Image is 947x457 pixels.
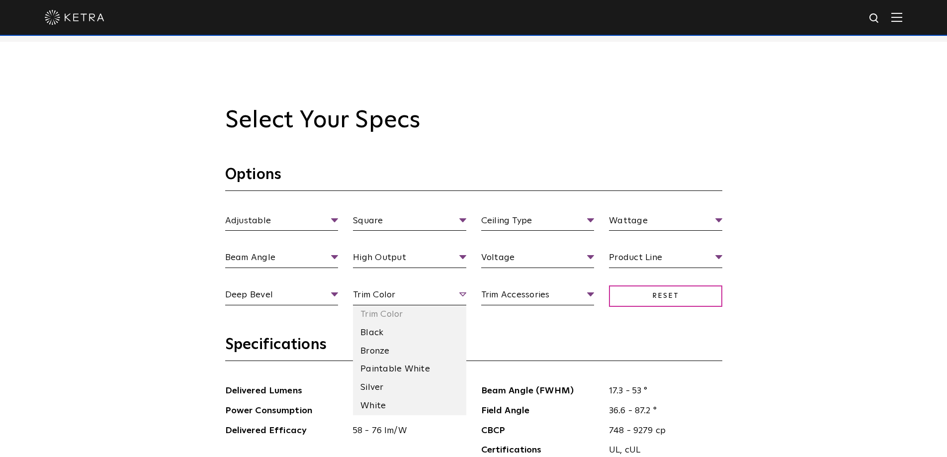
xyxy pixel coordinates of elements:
span: Beam Angle (FWHM) [481,384,602,398]
span: 748 - 9279 cp [602,424,722,438]
span: 36.6 - 87.2 ° [602,404,722,418]
span: Field Angle [481,404,602,418]
span: Reset [609,285,722,307]
li: Bronze [353,342,466,361]
span: Power Consumption [225,404,346,418]
img: ketra-logo-2019-white [45,10,104,25]
span: Voltage [481,251,595,268]
h3: Options [225,165,722,191]
li: Black [353,324,466,342]
span: 630 - 1148 lm [345,384,466,398]
li: White [353,397,466,415]
li: Trim Color [353,305,466,324]
img: Hamburger%20Nav.svg [891,12,902,22]
span: 9 - 18 W [345,404,466,418]
span: Trim Color [353,288,466,305]
h3: Specifications [225,335,722,361]
span: Square [353,214,466,231]
li: Silver [353,378,466,397]
span: Ceiling Type [481,214,595,231]
span: Deep Bevel [225,288,339,305]
span: Delivered Lumens [225,384,346,398]
h2: Select Your Specs [225,106,722,135]
span: Wattage [609,214,722,231]
span: Adjustable [225,214,339,231]
span: Trim Accessories [481,288,595,305]
span: 58 - 76 lm/W [345,424,466,438]
span: CBCP [481,424,602,438]
li: Paintable White [353,360,466,378]
span: Beam Angle [225,251,339,268]
span: High Output [353,251,466,268]
span: Product Line [609,251,722,268]
span: 17.3 - 53 ° [602,384,722,398]
span: Delivered Efficacy [225,424,346,438]
img: search icon [868,12,881,25]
